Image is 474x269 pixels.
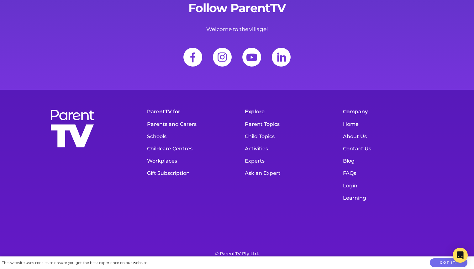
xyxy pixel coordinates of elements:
[340,105,429,118] h5: Company
[340,192,429,204] a: Learning
[179,43,207,71] a: Facebook
[340,180,429,192] a: Login
[2,260,148,266] div: This website uses cookies to ensure you get the best experience on our website.
[144,118,233,130] a: Parents and Carers
[340,118,429,130] a: Home
[340,167,429,179] a: FAQs
[208,43,236,71] a: Instagram
[267,43,295,71] img: svg+xml;base64,PHN2ZyBoZWlnaHQ9IjgwIiB2aWV3Qm94PSIwIDAgODAgODAiIHdpZHRoPSI4MCIgeG1sbnM9Imh0dHA6Ly...
[242,143,330,155] a: Activities
[340,155,429,167] a: Blog
[238,43,266,71] a: Youtube
[46,1,428,15] h2: Follow ParentTV
[242,105,330,118] h5: Explore
[242,130,330,143] a: Child Topics
[144,105,233,118] h5: ParentTV for
[242,167,330,179] a: Ask an Expert
[144,155,233,167] a: Workplaces
[144,167,233,179] a: Gift Subscription
[267,43,295,71] a: LinkedIn
[430,258,467,267] button: Got it!
[9,251,465,256] p: © ParentTV Pty Ltd.
[208,43,236,71] img: social-icon-ig.b812365.svg
[144,130,233,143] a: Schools
[242,118,330,130] a: Parent Topics
[49,109,96,149] img: parenttv-logo-stacked-white.f9d0032.svg
[179,43,207,71] img: svg+xml;base64,PHN2ZyB4bWxucz0iaHR0cDovL3d3dy53My5vcmcvMjAwMC9zdmciIHdpZHRoPSI4MC4wMDEiIGhlaWdodD...
[340,143,429,155] a: Contact Us
[46,25,428,34] p: Welcome to the village!
[238,43,266,71] img: svg+xml;base64,PHN2ZyBoZWlnaHQ9IjgwIiB2aWV3Qm94PSIwIDAgODAuMDAxIDgwIiB3aWR0aD0iODAuMDAxIiB4bWxucz...
[144,143,233,155] a: Childcare Centres
[242,155,330,167] a: Experts
[453,248,468,263] div: Open Intercom Messenger
[340,130,429,143] a: About Us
